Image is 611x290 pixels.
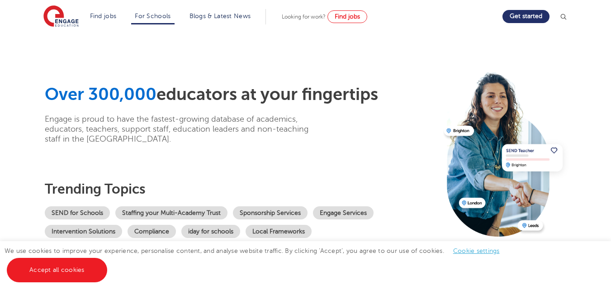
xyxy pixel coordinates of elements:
a: For Schools [135,13,171,19]
a: iday for schools [181,225,240,238]
span: Looking for work? [282,14,326,20]
a: SEND for Schools [45,206,110,219]
a: Intervention Solutions [45,225,122,238]
span: Find jobs [335,13,360,20]
a: Local Frameworks [246,225,312,238]
span: Over 300,000 [45,85,156,104]
h1: educators at your fingertips [45,84,437,105]
a: Find jobs [327,10,367,23]
span: We use cookies to improve your experience, personalise content, and analyse website traffic. By c... [5,247,509,273]
a: Cookie settings [453,247,500,254]
a: Staffing your Multi-Academy Trust [115,206,227,219]
a: Compliance [128,225,176,238]
a: Sponsorship Services [233,206,308,219]
a: Engage Services [313,206,374,219]
a: Blogs & Latest News [189,13,251,19]
a: Find jobs [90,13,117,19]
a: Get started [502,10,549,23]
h3: Trending topics [45,181,437,197]
a: Accept all cookies [7,258,107,282]
img: Engage Education [43,5,79,28]
p: Engage is proud to have the fastest-growing database of academics, educators, teachers, support s... [45,114,323,144]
